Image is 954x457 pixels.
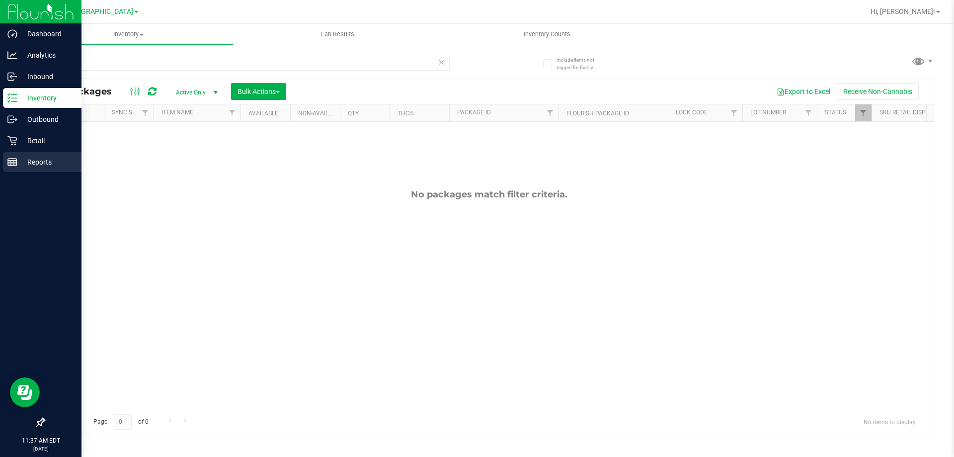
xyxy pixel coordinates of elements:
[44,56,450,71] input: Search Package ID, Item Name, SKU, Lot or Part Number...
[65,7,133,16] span: [GEOGRAPHIC_DATA]
[238,88,280,95] span: Bulk Actions
[7,114,17,124] inline-svg: Outbound
[224,104,240,121] a: Filter
[231,83,286,100] button: Bulk Actions
[7,136,17,146] inline-svg: Retail
[7,29,17,39] inline-svg: Dashboard
[17,156,77,168] p: Reports
[871,7,935,15] span: Hi, [PERSON_NAME]!
[825,109,846,116] a: Status
[770,83,837,100] button: Export to Excel
[52,86,122,97] span: All Packages
[7,93,17,103] inline-svg: Inventory
[7,72,17,82] inline-svg: Inbound
[24,24,233,45] a: Inventory
[726,104,742,121] a: Filter
[44,189,934,200] div: No packages match filter criteria.
[348,110,359,117] a: Qty
[17,49,77,61] p: Analytics
[837,83,919,100] button: Receive Non-Cannabis
[298,110,342,117] a: Non-Available
[457,109,491,116] a: Package ID
[879,109,954,116] a: Sku Retail Display Name
[248,110,278,117] a: Available
[161,109,193,116] a: Item Name
[308,30,368,39] span: Lab Results
[233,24,442,45] a: Lab Results
[17,135,77,147] p: Retail
[438,56,445,69] span: Clear
[442,24,651,45] a: Inventory Counts
[7,50,17,60] inline-svg: Analytics
[556,56,606,71] span: Include items not tagged for facility
[4,436,77,445] p: 11:37 AM EDT
[17,28,77,40] p: Dashboard
[17,113,77,125] p: Outbound
[542,104,558,121] a: Filter
[17,71,77,83] p: Inbound
[17,92,77,104] p: Inventory
[7,157,17,167] inline-svg: Reports
[137,104,154,121] a: Filter
[855,104,872,121] a: Filter
[4,445,77,453] p: [DATE]
[566,110,629,117] a: Flourish Package ID
[856,414,924,429] span: No items to display
[510,30,584,39] span: Inventory Counts
[24,30,233,39] span: Inventory
[750,109,786,116] a: Lot Number
[112,109,150,116] a: Sync Status
[676,109,708,116] a: Lock Code
[10,377,40,407] iframe: Resource center
[85,414,157,430] span: Page of 0
[800,104,817,121] a: Filter
[397,110,414,117] a: THC%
